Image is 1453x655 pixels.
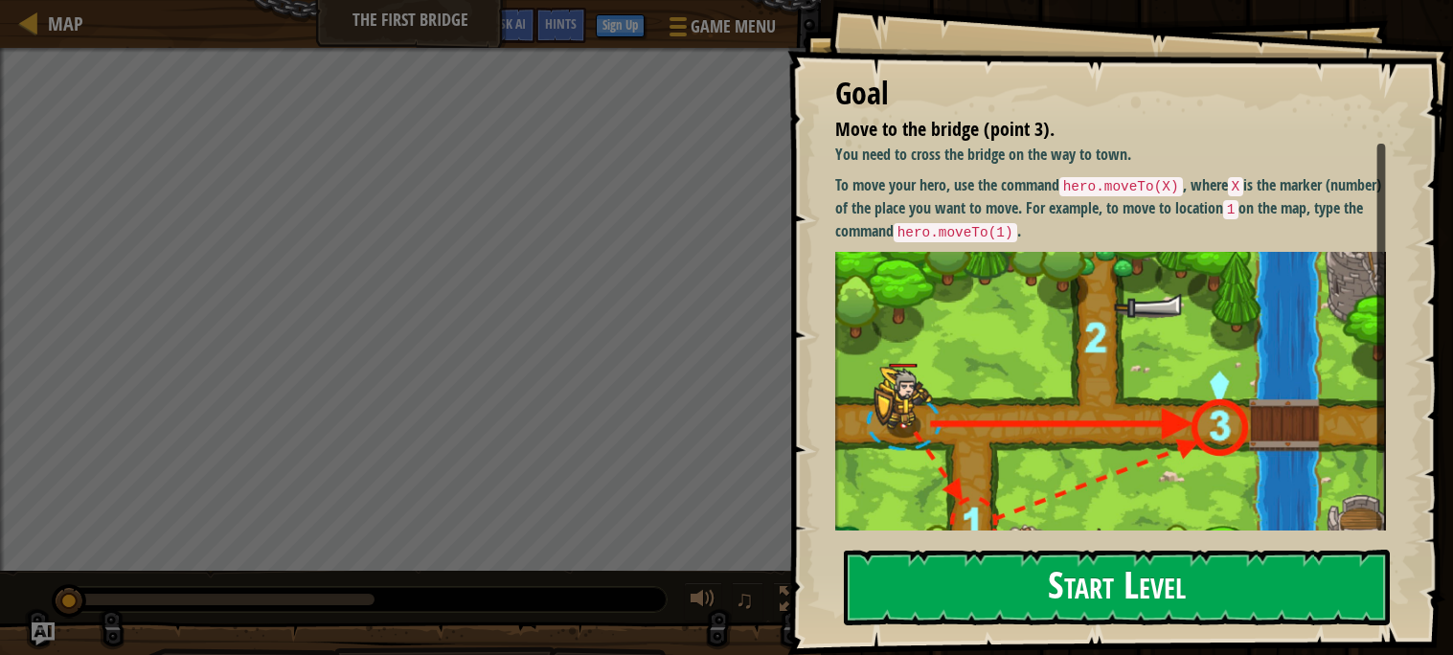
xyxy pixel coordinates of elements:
code: hero.moveTo(X) [1059,177,1183,196]
p: You need to cross the bridge on the way to town. [835,144,1386,166]
code: hero.moveTo(1) [894,223,1017,242]
span: Map [48,11,83,36]
button: Start Level [844,550,1390,625]
button: Ask AI [484,8,535,43]
span: Move to the bridge (point 3). [835,116,1055,142]
span: Hints [545,14,577,33]
span: Ask AI [493,14,526,33]
p: To move your hero, use the command , where is the marker (number) of the place you want to move. ... [835,174,1386,242]
img: M7l1b [835,252,1386,585]
button: Ask AI [32,622,55,645]
button: ♫ [732,582,764,621]
button: Game Menu [654,8,787,53]
button: Toggle fullscreen [773,582,811,621]
span: ♫ [736,585,755,614]
button: Adjust volume [684,582,722,621]
button: Sign Up [596,14,645,37]
a: Map [38,11,83,36]
div: Goal [835,72,1386,116]
code: 1 [1223,200,1239,219]
code: X [1228,177,1244,196]
li: Move to the bridge (point 3). [811,116,1381,144]
span: Game Menu [691,14,776,39]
